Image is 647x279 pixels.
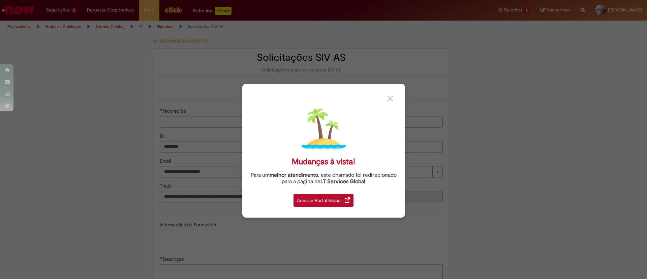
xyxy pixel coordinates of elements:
[270,172,318,178] strong: melhor atendimento
[302,107,346,151] img: island.png
[320,174,365,185] a: I.T Services Global
[345,197,350,203] img: redirect_link.png
[294,190,353,207] a: Acessar Portal Global
[292,157,355,167] div: Mudanças à vista!
[247,172,400,185] div: Para um , este chamado foi redirecionado para a página de
[387,95,393,102] img: close_button_grey.png
[294,194,353,207] div: Acessar Portal Global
